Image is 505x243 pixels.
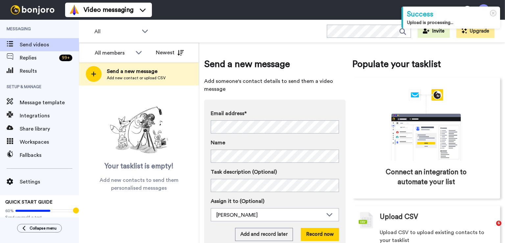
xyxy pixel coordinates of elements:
button: Invite [418,25,450,38]
span: Fallbacks [20,151,79,159]
span: 60% [5,208,14,213]
label: Assign it to (Optional) [211,197,339,205]
span: Add someone's contact details to send them a video message [204,77,346,93]
span: Message template [20,99,79,107]
span: Name [211,139,225,147]
span: Send a new message [107,67,166,75]
span: Share library [20,125,79,133]
img: vm-color.svg [69,5,80,15]
span: 6 [496,221,501,226]
button: Newest [151,46,189,59]
div: Tooltip anchor [73,207,79,213]
span: Replies [20,54,57,62]
img: ready-set-action.png [106,104,172,157]
span: Settings [20,178,79,186]
div: 99 + [59,55,72,61]
div: animation [377,89,475,161]
img: bj-logo-header-white.svg [8,5,57,14]
span: Send videos [20,41,79,49]
span: Connect an integration to automate your list [380,167,472,187]
span: Populate your tasklist [352,58,500,71]
button: Add and record later [235,228,293,241]
button: Record now [301,228,339,241]
span: Results [20,67,79,75]
button: Upgrade [456,25,494,38]
span: Upload CSV [380,212,418,222]
label: Task description (Optional) [211,168,339,176]
span: QUICK START GUIDE [5,200,53,205]
span: Your tasklist is empty! [105,161,174,171]
span: Add new contact or upload CSV [107,75,166,81]
span: Collapse menu [30,226,57,231]
iframe: Intercom live chat [483,221,498,236]
span: Integrations [20,112,79,120]
span: Send yourself a test [5,215,74,220]
label: Email address* [211,109,339,117]
div: Success [407,9,496,19]
div: [PERSON_NAME] [216,211,323,219]
span: Video messaging [84,5,133,14]
span: Add new contacts to send them personalised messages [89,176,189,192]
span: Workspaces [20,138,79,146]
div: All members [95,49,132,57]
img: csv-grey.png [359,212,373,229]
button: Collapse menu [17,224,62,232]
span: All [94,28,138,36]
span: Send a new message [204,58,346,71]
div: Upload is processing... [407,19,496,26]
